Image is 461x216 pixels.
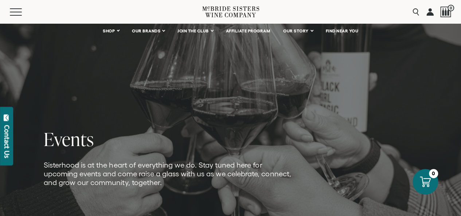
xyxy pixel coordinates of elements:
[103,28,115,34] span: SHOP
[226,28,270,34] span: AFFILIATE PROGRAM
[429,169,438,178] div: 0
[44,126,94,152] span: Events
[3,125,11,158] div: Contact Us
[448,5,454,11] span: 0
[283,28,309,34] span: OUR STORY
[127,24,169,38] a: OUR BRANDS
[326,28,359,34] span: FIND NEAR YOU
[221,24,275,38] a: AFFILIATE PROGRAM
[173,24,218,38] a: JOIN THE CLUB
[132,28,160,34] span: OUR BRANDS
[98,24,124,38] a: SHOP
[278,24,317,38] a: OUR STORY
[10,8,36,16] button: Mobile Menu Trigger
[177,28,209,34] span: JOIN THE CLUB
[44,161,294,187] p: Sisterhood is at the heart of everything we do. Stay tuned here for upcoming events and come rais...
[321,24,363,38] a: FIND NEAR YOU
